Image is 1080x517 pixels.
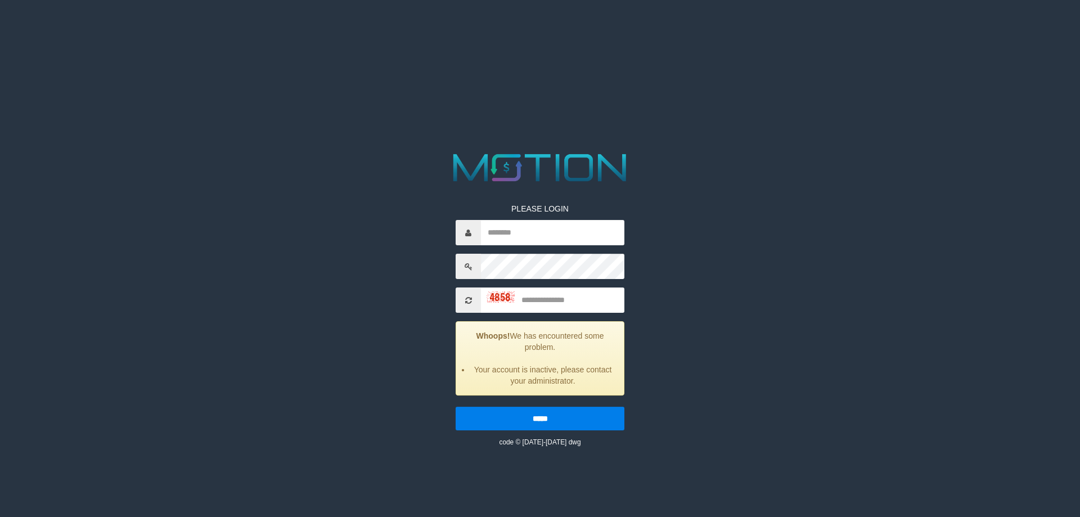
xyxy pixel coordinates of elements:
[487,291,515,303] img: captcha
[470,364,615,386] li: Your account is inactive, please contact your administrator.
[456,321,624,395] div: We has encountered some problem.
[499,438,580,446] small: code © [DATE]-[DATE] dwg
[476,331,510,340] strong: Whoops!
[456,203,624,214] p: PLEASE LOGIN
[445,149,634,186] img: MOTION_logo.png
